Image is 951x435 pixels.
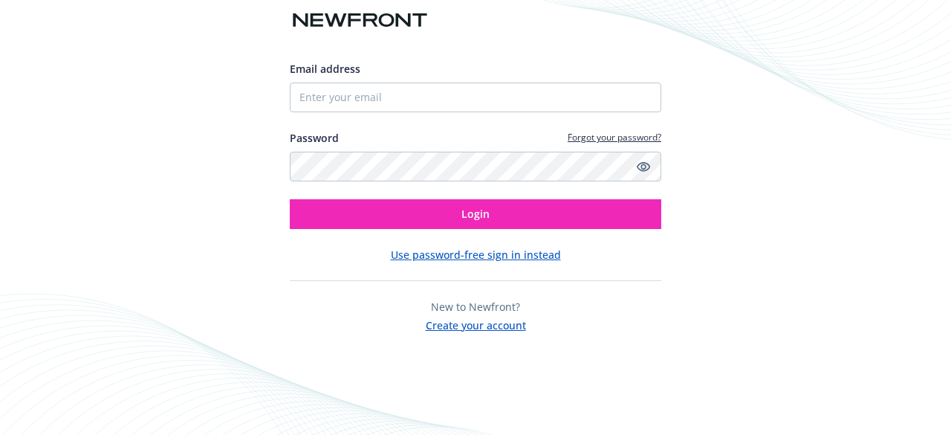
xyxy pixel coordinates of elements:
[290,62,360,76] span: Email address
[290,152,661,181] input: Enter your password
[290,7,430,33] img: Newfront logo
[431,300,520,314] span: New to Newfront?
[634,158,652,175] a: Show password
[290,199,661,229] button: Login
[391,247,561,262] button: Use password-free sign in instead
[568,131,661,144] a: Forgot your password?
[290,83,661,112] input: Enter your email
[426,315,526,333] button: Create your account
[290,130,339,146] label: Password
[461,207,490,221] span: Login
